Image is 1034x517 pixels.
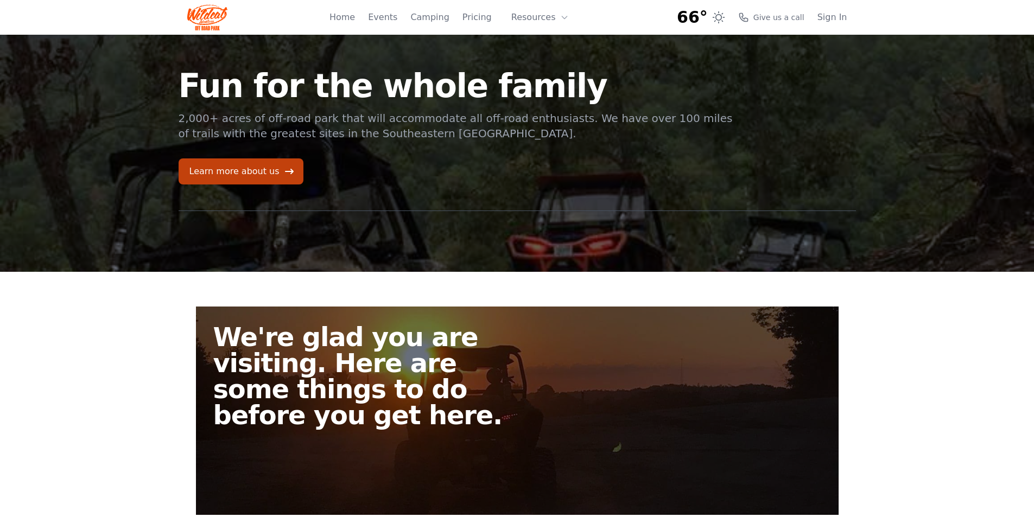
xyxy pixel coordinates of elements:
[187,4,228,30] img: Wildcat Logo
[368,11,397,24] a: Events
[677,8,708,27] span: 66°
[179,111,734,141] p: 2,000+ acres of off-road park that will accommodate all off-road enthusiasts. We have over 100 mi...
[329,11,355,24] a: Home
[753,12,804,23] span: Give us a call
[462,11,492,24] a: Pricing
[505,7,575,28] button: Resources
[179,158,303,184] a: Learn more about us
[817,11,847,24] a: Sign In
[196,307,839,515] a: We're glad you are visiting. Here are some things to do before you get here.
[738,12,804,23] a: Give us a call
[410,11,449,24] a: Camping
[213,324,526,428] h2: We're glad you are visiting. Here are some things to do before you get here.
[179,69,734,102] h1: Fun for the whole family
